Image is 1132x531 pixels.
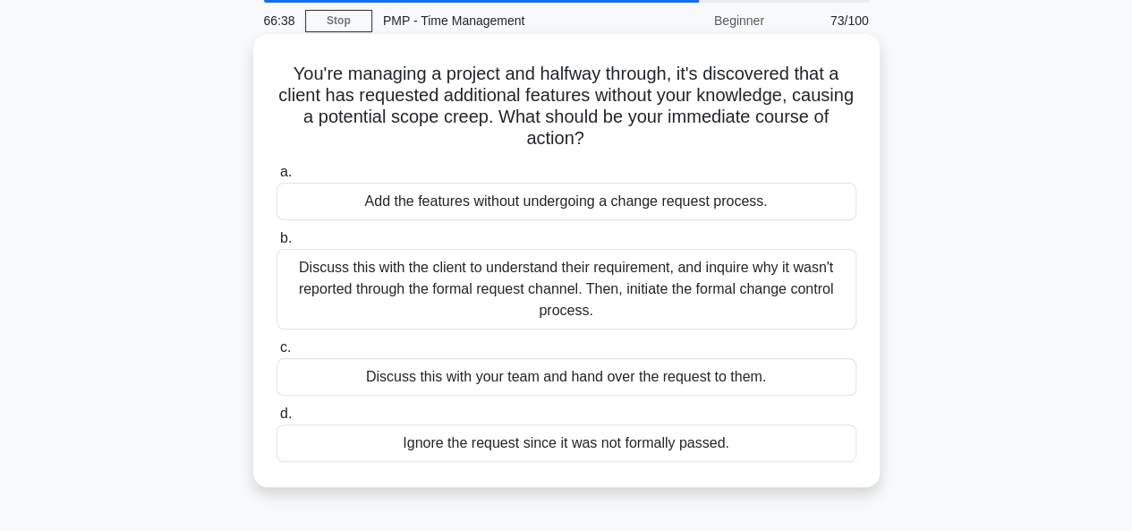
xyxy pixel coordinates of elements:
a: Stop [305,10,372,32]
div: Discuss this with your team and hand over the request to them. [277,358,856,396]
div: Beginner [618,3,775,39]
div: 73/100 [775,3,880,39]
div: 66:38 [253,3,305,39]
span: c. [280,339,291,355]
span: b. [280,230,292,245]
div: Ignore the request since it was not formally passed. [277,424,856,462]
div: Add the features without undergoing a change request process. [277,183,856,220]
div: PMP - Time Management [372,3,618,39]
span: d. [280,406,292,421]
div: Discuss this with the client to understand their requirement, and inquire why it wasn't reported ... [277,249,856,330]
span: a. [280,164,292,179]
h5: You're managing a project and halfway through, it's discovered that a client has requested additi... [275,63,858,150]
